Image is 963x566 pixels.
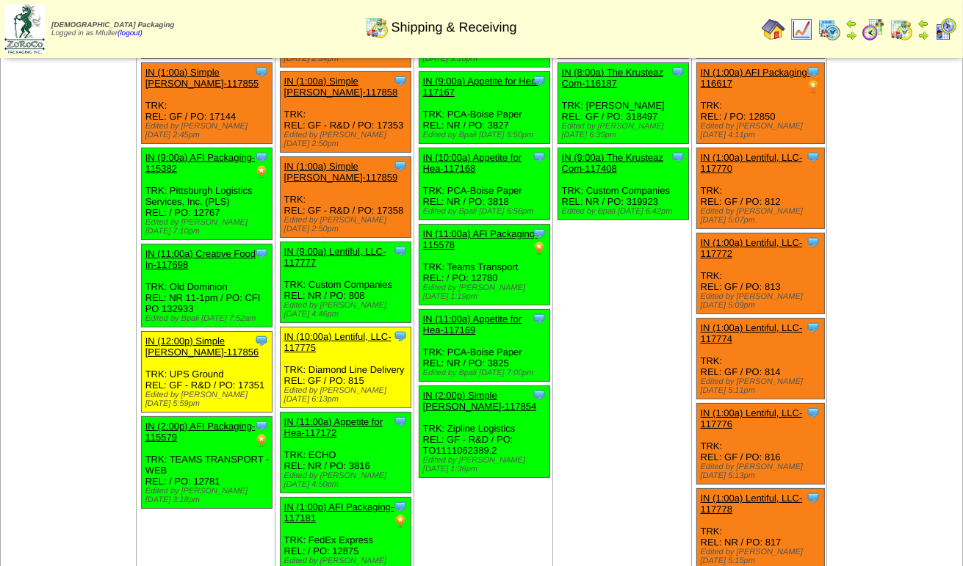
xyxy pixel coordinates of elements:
[145,152,256,174] a: IN (9:00a) AFI Packaging-115382
[280,242,411,323] div: TRK: Custom Companies REL: NR / PO: 808
[254,150,269,164] img: Tooltip
[701,152,803,174] a: IN (1:00a) Lentiful, LLC-117770
[280,413,411,493] div: TRK: ECHO REL: NR / PO: 3816
[419,72,550,144] div: TRK: PCA-Boise Paper REL: NR / PO: 3827
[280,327,411,408] div: TRK: Diamond Line Delivery REL: GF / PO: 815
[423,207,550,216] div: Edited by Bpali [DATE] 6:56pm
[365,15,389,39] img: calendarinout.gif
[423,76,540,98] a: IN (9:00a) Appetite for Hea-117167
[118,29,143,37] a: (logout)
[423,131,550,139] div: Edited by Bpali [DATE] 6:50pm
[696,148,824,229] div: TRK: REL: GF / PO: 812
[284,471,411,489] div: Edited by [PERSON_NAME] [DATE] 4:50pm
[806,65,820,79] img: Tooltip
[284,216,411,233] div: Edited by [PERSON_NAME] [DATE] 2:50pm
[393,514,408,529] img: PO
[141,332,273,413] div: TRK: UPS Ground REL: GF - R&D / PO: 17351
[562,122,689,139] div: Edited by [PERSON_NAME] [DATE] 6:30pm
[141,417,273,509] div: TRK: TEAMS TRANSPORT - WEB REL: / PO: 12781
[145,218,273,236] div: Edited by [PERSON_NAME] [DATE] 7:10pm
[806,320,820,335] img: Tooltip
[532,73,547,88] img: Tooltip
[701,122,824,139] div: Edited by [PERSON_NAME] [DATE] 4:11pm
[806,79,820,94] img: PO
[284,76,398,98] a: IN (1:00a) Simple [PERSON_NAME]-117858
[532,311,547,326] img: Tooltip
[701,462,824,480] div: Edited by [PERSON_NAME] [DATE] 5:13pm
[701,237,803,259] a: IN (1:00a) Lentiful, LLC-117772
[284,161,398,183] a: IN (1:00a) Simple [PERSON_NAME]-117859
[696,404,824,485] div: TRK: REL: GF / PO: 816
[701,407,803,429] a: IN (1:00a) Lentiful, LLC-117776
[141,63,273,144] div: TRK: REL: GF / PO: 17144
[696,233,824,314] div: TRK: REL: GF / PO: 813
[254,65,269,79] img: Tooltip
[145,487,273,504] div: Edited by [PERSON_NAME] [DATE] 3:18pm
[284,386,411,404] div: Edited by [PERSON_NAME] [DATE] 6:13pm
[254,164,269,179] img: PO
[254,333,269,348] img: Tooltip
[532,226,547,241] img: Tooltip
[701,548,824,565] div: Edited by [PERSON_NAME] [DATE] 5:15pm
[391,20,516,35] span: Shipping & Receiving
[562,152,664,174] a: IN (9:00a) The Krusteaz Com-117408
[423,313,522,335] a: IN (11:00a) Appetite for Hea-117169
[284,131,411,148] div: Edited by [PERSON_NAME] [DATE] 2:50pm
[562,207,689,216] div: Edited by Bpali [DATE] 6:42pm
[284,301,411,319] div: Edited by [PERSON_NAME] [DATE] 4:46pm
[145,248,256,270] a: IN (11:00a) Creative Food In-117698
[393,329,408,344] img: Tooltip
[701,493,803,515] a: IN (1:00a) Lentiful, LLC-117778
[423,283,550,301] div: Edited by [PERSON_NAME] [DATE] 1:19pm
[701,292,824,310] div: Edited by [PERSON_NAME] [DATE] 5:09pm
[790,18,813,41] img: line_graph.gif
[862,18,885,41] img: calendarblend.gif
[284,501,394,523] a: IN (1:00p) AFI Packaging-117181
[284,416,383,438] a: IN (11:00a) Appetite for Hea-117172
[701,377,824,395] div: Edited by [PERSON_NAME] [DATE] 5:11pm
[145,314,273,323] div: Edited by Bpali [DATE] 7:52am
[280,72,411,153] div: TRK: REL: GF - R&D / PO: 17353
[917,29,929,41] img: arrowright.gif
[423,390,537,412] a: IN (2:00p) Simple [PERSON_NAME]-117854
[284,331,392,353] a: IN (10:00a) Lentiful, LLC-117775
[423,228,538,250] a: IN (11:00a) AFI Packaging-115578
[51,21,174,37] span: Logged in as Mfuller
[393,499,408,514] img: Tooltip
[145,421,256,443] a: IN (2:00p) AFI Packaging-115579
[393,414,408,429] img: Tooltip
[806,405,820,420] img: Tooltip
[934,18,957,41] img: calendarcustomer.gif
[419,386,550,478] div: TRK: Zipline Logistics REL: GF - R&D / PO: TO1111062389.2
[254,246,269,261] img: Tooltip
[141,148,273,240] div: TRK: Pittsburgh Logistics Services, Inc. (PLS) REL: / PO: 12767
[701,67,811,89] a: IN (1:00a) AFI Packaging-116617
[284,246,386,268] a: IN (9:00a) Lentiful, LLC-117777
[419,148,550,220] div: TRK: PCA-Boise Paper REL: NR / PO: 3818
[671,65,685,79] img: Tooltip
[701,207,824,225] div: Edited by [PERSON_NAME] [DATE] 5:07pm
[141,244,273,327] div: TRK: Old Dominion REL: NR 11-1pm / PO: CFI PO 132933
[419,310,550,382] div: TRK: PCA-Boise Paper REL: NR / PO: 3825
[845,18,857,29] img: arrowleft.gif
[845,29,857,41] img: arrowright.gif
[393,73,408,88] img: Tooltip
[818,18,841,41] img: calendarprod.gif
[671,150,685,164] img: Tooltip
[562,67,664,89] a: IN (8:00a) The Krusteaz Com-116187
[762,18,785,41] img: home.gif
[145,391,273,408] div: Edited by [PERSON_NAME] [DATE] 5:59pm
[145,122,273,139] div: Edited by [PERSON_NAME] [DATE] 2:45pm
[701,322,803,344] a: IN (1:00a) Lentiful, LLC-117774
[393,159,408,173] img: Tooltip
[558,63,689,144] div: TRK: [PERSON_NAME] REL: GF / PO: 318497
[558,148,689,220] div: TRK: Custom Companies REL: NR / PO: 319923
[890,18,913,41] img: calendarinout.gif
[423,369,550,377] div: Edited by Bpali [DATE] 7:00pm
[419,225,550,305] div: TRK: Teams Transport REL: / PO: 12780
[280,157,411,238] div: TRK: REL: GF - R&D / PO: 17358
[917,18,929,29] img: arrowleft.gif
[423,152,522,174] a: IN (10:00a) Appetite for Hea-117168
[423,456,550,474] div: Edited by [PERSON_NAME] [DATE] 1:36pm
[145,335,259,358] a: IN (12:00p) Simple [PERSON_NAME]-117856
